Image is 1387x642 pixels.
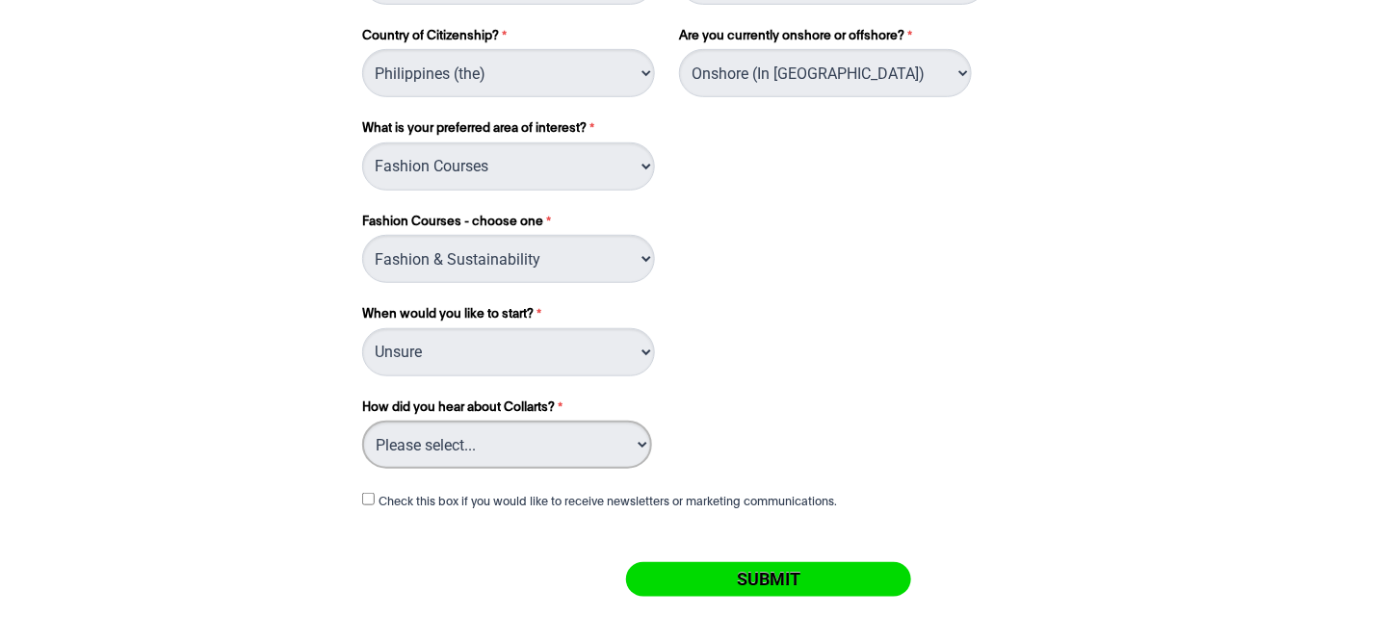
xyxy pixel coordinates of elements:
label: Fashion Courses - choose one [362,213,660,236]
label: Are you currently onshore or offshore? [679,27,977,50]
select: How did you hear about Collarts? [362,421,652,469]
select: What is your preferred area of interest? [362,142,655,191]
select: Country of Citizenship? [362,49,655,97]
label: When would you like to start? [362,305,660,328]
label: What is your preferred area of interest? [362,119,660,142]
select: Fashion Courses - choose one [362,235,655,283]
select: Are you currently onshore or offshore? [679,49,972,97]
label: Check this box if you would like to receive newsletters or marketing communications. [379,495,837,509]
select: When would you like to start? [362,328,655,376]
label: Country of Citizenship? [362,27,660,50]
input: Submit [626,562,911,597]
label: How did you hear about Collarts? [362,398,567,422]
